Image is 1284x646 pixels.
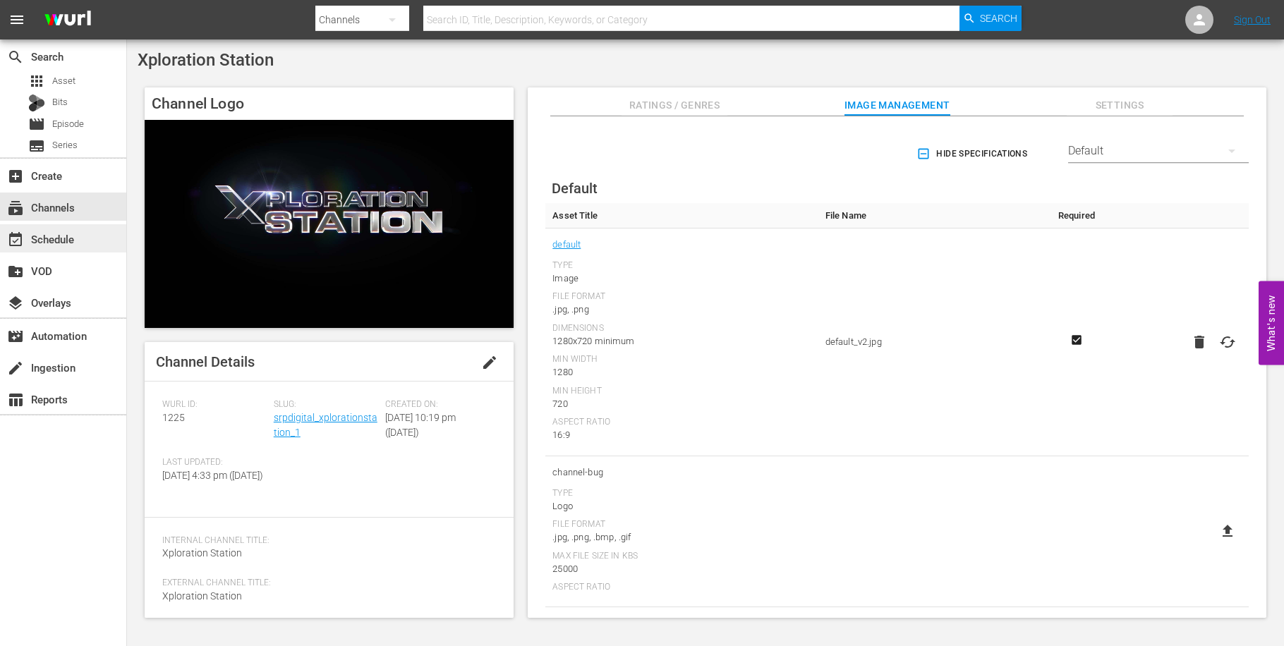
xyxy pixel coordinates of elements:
[28,95,45,111] div: Bits
[552,272,811,286] div: Image
[138,50,274,70] span: Xploration Station
[1068,334,1085,346] svg: Required
[622,97,727,114] span: Ratings / Genres
[552,428,811,442] div: 16:9
[552,519,811,530] div: File Format
[162,535,489,547] span: Internal Channel Title:
[7,295,24,312] span: layers
[52,95,68,109] span: Bits
[552,291,811,303] div: File Format
[385,399,490,410] span: Created On:
[818,203,1048,228] th: File Name
[274,399,378,410] span: Slug:
[980,6,1017,31] span: Search
[162,590,242,602] span: Xploration Station
[7,328,24,345] span: Automation
[52,74,75,88] span: Asset
[1048,203,1105,228] th: Required
[145,120,514,327] img: Xploration Station
[7,360,24,377] span: Ingestion
[552,499,811,513] div: Logo
[7,49,24,66] span: Search
[919,147,1027,161] span: Hide Specifications
[1234,14,1271,25] a: Sign Out
[552,236,581,254] a: default
[552,614,811,633] span: Bits Tile
[1068,131,1249,171] div: Default
[1259,281,1284,365] button: Open Feedback Widget
[552,303,811,317] div: .jpg, .png
[481,354,498,371] span: edit
[34,4,102,37] img: ans4CAIJ8jUAAAAAAAAAAAAAAAAAAAAAAAAgQb4GAAAAAAAAAAAAAAAAAAAAAAAAJMjXAAAAAAAAAAAAAAAAAAAAAAAAgAT5G...
[545,203,818,228] th: Asset Title
[552,582,811,593] div: Aspect Ratio
[473,346,507,379] button: edit
[552,323,811,334] div: Dimensions
[7,263,24,280] span: create_new_folder
[818,228,1048,456] td: default_v2.jpg
[552,386,811,397] div: Min Height
[162,457,267,468] span: Last Updated:
[552,260,811,272] div: Type
[552,334,811,348] div: 1280x720 minimum
[552,397,811,411] div: 720
[145,87,514,120] h4: Channel Logo
[552,488,811,499] div: Type
[162,399,267,410] span: Wurl ID:
[552,417,811,428] div: Aspect Ratio
[7,168,24,185] span: Create
[1067,97,1173,114] span: Settings
[7,200,24,217] span: Channels
[552,562,811,576] div: 25000
[52,138,78,152] span: Series
[552,463,811,482] span: channel-bug
[844,97,950,114] span: Image Management
[162,470,263,481] span: [DATE] 4:33 pm ([DATE])
[7,391,24,408] span: Reports
[914,134,1033,173] button: Hide Specifications
[162,547,242,559] span: Xploration Station
[162,412,185,423] span: 1225
[552,530,811,544] div: .jpg, .png, .bmp, .gif
[552,180,598,197] span: Default
[156,353,255,370] span: Channel Details
[52,117,84,131] span: Episode
[959,6,1022,31] button: Search
[274,412,377,438] a: srpdigital_xplorationstation_1
[8,11,25,28] span: menu
[28,138,45,154] span: Series
[28,73,45,90] span: Asset
[552,354,811,365] div: Min Width
[162,578,489,589] span: External Channel Title:
[7,231,24,248] span: Schedule
[552,365,811,379] div: 1280
[385,412,456,438] span: [DATE] 10:19 pm ([DATE])
[552,551,811,562] div: Max File Size In Kbs
[28,116,45,133] span: Episode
